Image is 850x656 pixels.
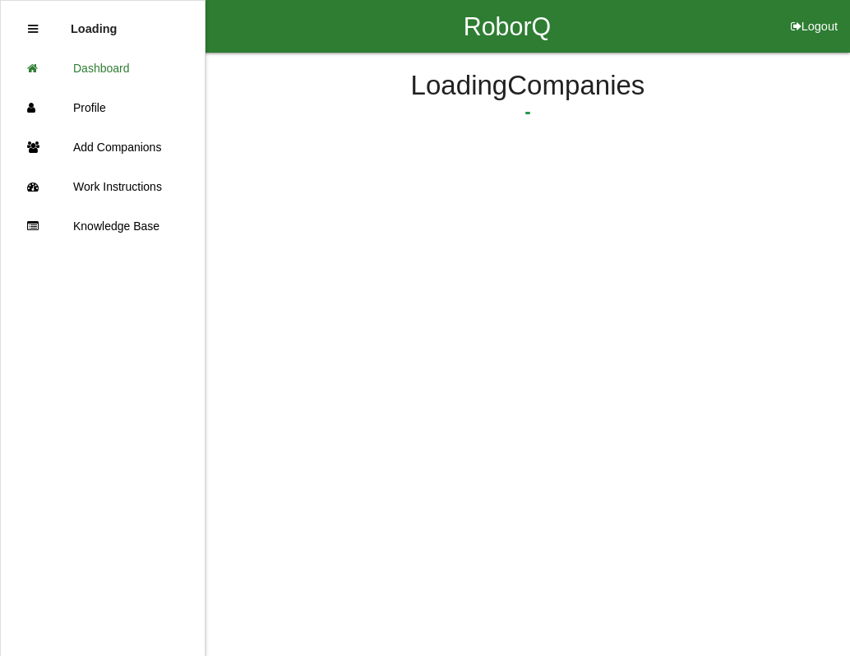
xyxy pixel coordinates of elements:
a: Profile [1,88,205,127]
a: Add Companions [1,127,205,167]
h4: Loading Companies [218,71,838,100]
a: Work Instructions [1,167,205,206]
div: Close [28,9,38,49]
a: Knowledge Base [1,206,205,246]
p: Loading [71,9,117,35]
a: Dashboard [1,49,205,88]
